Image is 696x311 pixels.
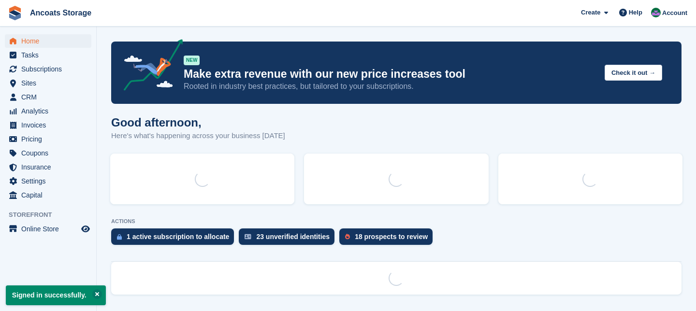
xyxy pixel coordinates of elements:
a: menu [5,146,91,160]
div: 23 unverified identities [256,233,330,240]
h1: Good afternoon, [111,116,285,129]
span: Analytics [21,104,79,118]
span: CRM [21,90,79,104]
button: Check it out → [605,65,662,81]
span: Help [629,8,642,17]
div: 18 prospects to review [355,233,428,240]
img: prospect-51fa495bee0391a8d652442698ab0144808aea92771e9ea1ae160a38d050c398.svg [345,234,350,240]
a: Preview store [80,223,91,235]
img: price-adjustments-announcement-icon-8257ccfd72463d97f412b2fc003d46551f7dbcb40ab6d574587a9cd5c0d94... [116,39,183,94]
a: 1 active subscription to allocate [111,228,239,250]
a: menu [5,174,91,188]
div: NEW [184,56,200,65]
img: verify_identity-adf6edd0f0f0b5bbfe63781bf79b02c33cf7c696d77639b501bdc392416b5a36.svg [245,234,251,240]
a: menu [5,62,91,76]
a: menu [5,188,91,202]
span: Subscriptions [21,62,79,76]
a: menu [5,76,91,90]
span: Pricing [21,132,79,146]
a: 23 unverified identities [239,228,339,250]
p: Here's what's happening across your business [DATE] [111,130,285,141]
span: Invoices [21,118,79,132]
a: menu [5,48,91,62]
span: Capital [21,188,79,202]
span: Coupons [21,146,79,160]
img: active_subscription_to_allocate_icon-d502201f5373d7db506a760aba3b589e785aa758c864c3986d89f69b8ff3... [117,234,122,240]
p: Rooted in industry best practices, but tailored to your subscriptions. [184,81,597,92]
span: Tasks [21,48,79,62]
span: Insurance [21,160,79,174]
span: Create [581,8,600,17]
span: Settings [21,174,79,188]
a: 18 prospects to review [339,228,437,250]
span: Account [662,8,687,18]
p: ACTIONS [111,218,681,225]
span: Online Store [21,222,79,236]
span: Sites [21,76,79,90]
a: menu [5,118,91,132]
p: Signed in successfully. [6,285,106,305]
a: menu [5,132,91,146]
a: menu [5,222,91,236]
a: menu [5,34,91,48]
a: menu [5,90,91,104]
a: menu [5,160,91,174]
p: Make extra revenue with our new price increases tool [184,67,597,81]
span: Home [21,34,79,48]
div: 1 active subscription to allocate [127,233,229,240]
span: Storefront [9,210,96,220]
a: menu [5,104,91,118]
img: stora-icon-8386f47178a22dfd0bd8f6a31ec36ba5ce8667c1dd55bd0f319d3a0aa187defe.svg [8,6,22,20]
a: Ancoats Storage [26,5,95,21]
